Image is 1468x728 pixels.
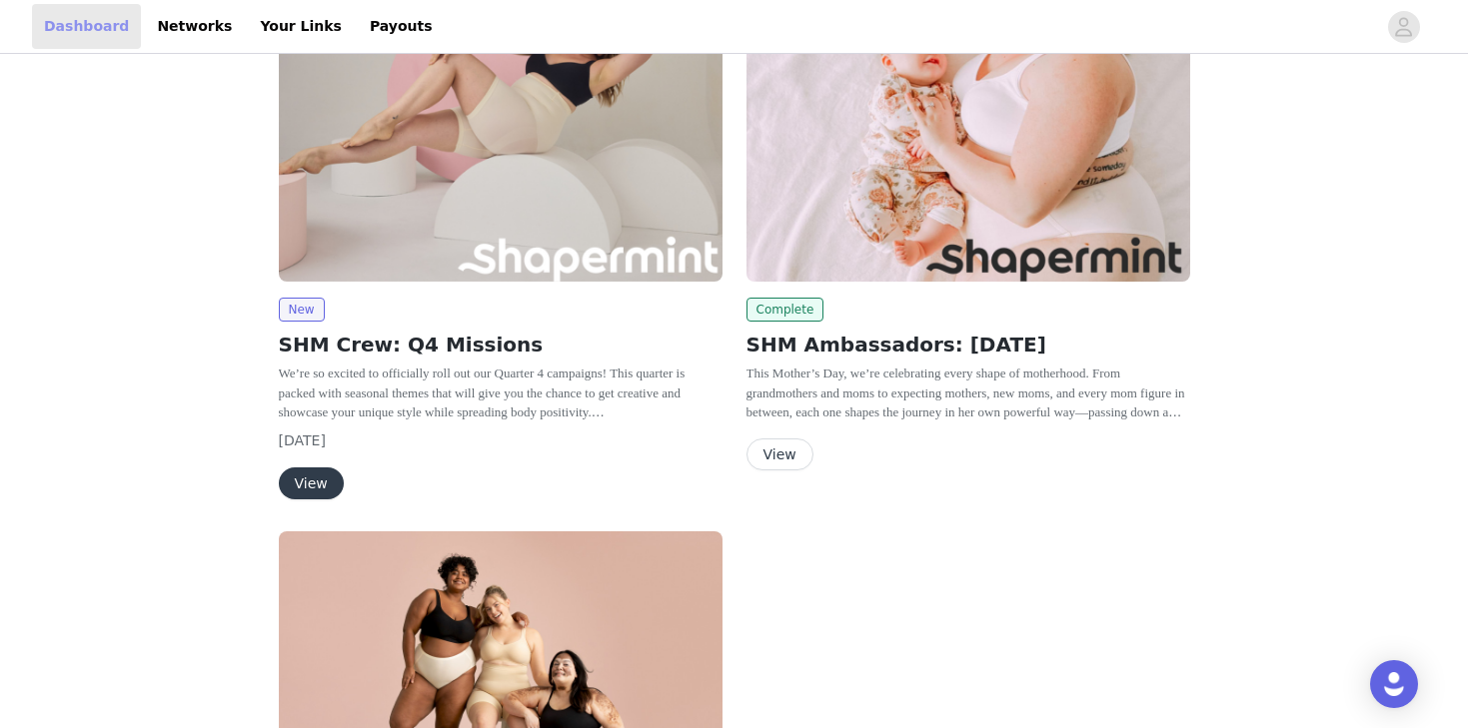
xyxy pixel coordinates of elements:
[279,330,723,360] h2: SHM Crew: Q4 Missions
[358,4,445,49] a: Payouts
[746,298,824,322] span: Complete
[746,365,1185,439] span: This Mother’s Day, we’re celebrating every shape of motherhood. From grandmothers and moms to exp...
[279,467,344,499] button: View
[279,298,325,322] span: New
[145,4,244,49] a: Networks
[279,476,344,491] a: View
[1394,11,1413,43] div: avatar
[248,4,354,49] a: Your Links
[1370,660,1418,708] div: Open Intercom Messenger
[32,4,141,49] a: Dashboard
[279,432,326,448] span: [DATE]
[746,330,1190,360] h2: SHM Ambassadors: [DATE]
[746,438,813,470] button: View
[279,365,686,419] span: We’re so excited to officially roll out our Quarter 4 campaigns! This quarter is packed with seas...
[746,447,813,462] a: View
